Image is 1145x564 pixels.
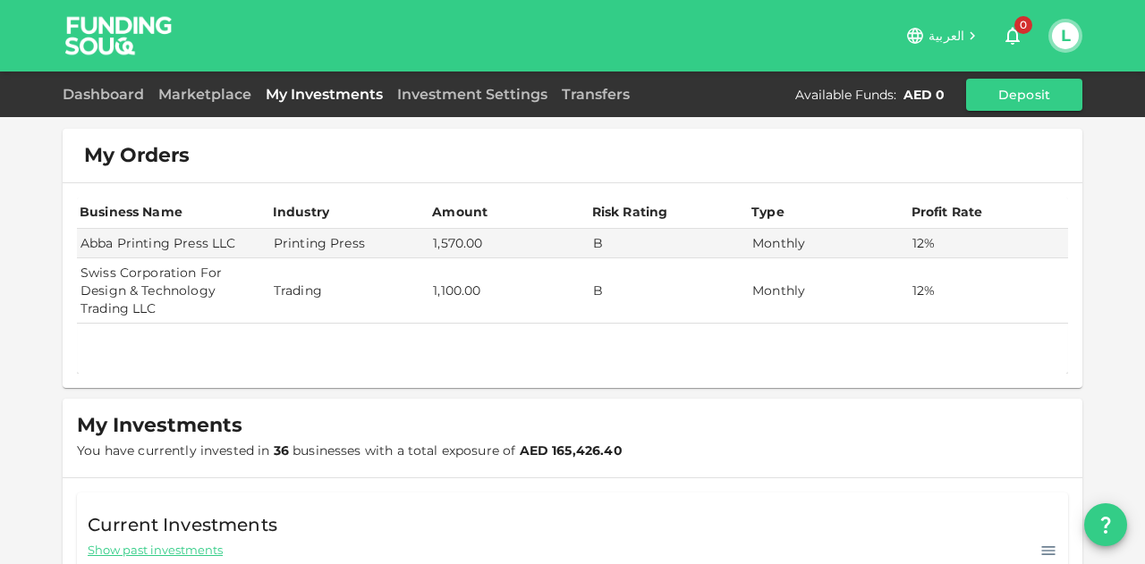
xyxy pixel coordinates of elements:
[795,86,896,104] div: Available Funds :
[589,258,749,324] td: B
[909,258,1069,324] td: 12%
[259,86,390,103] a: My Investments
[273,201,329,223] div: Industry
[966,79,1082,111] button: Deposit
[77,442,623,459] span: You have currently invested in businesses with a total exposure of
[749,229,908,258] td: Monthly
[429,229,589,258] td: 1,570.00
[151,86,259,103] a: Marketplace
[909,229,1069,258] td: 12%
[903,86,945,104] div: AED 0
[749,258,908,324] td: Monthly
[77,413,242,438] span: My Investments
[88,542,223,559] span: Show past investments
[274,442,289,459] strong: 36
[77,258,270,324] td: Swiss Corporation For Design & Technology Trading LLC
[270,258,429,324] td: Trading
[592,201,668,223] div: Risk Rating
[77,229,270,258] td: Abba Printing Press LLC
[270,229,429,258] td: Printing Press
[912,201,983,223] div: Profit Rate
[589,229,749,258] td: B
[429,258,589,324] td: 1,100.00
[929,28,964,44] span: العربية
[88,510,277,539] span: Current Investments
[390,86,555,103] a: Investment Settings
[432,201,488,223] div: Amount
[751,201,787,223] div: Type
[1084,503,1127,546] button: question
[555,86,637,103] a: Transfers
[1014,16,1032,34] span: 0
[520,442,623,459] strong: AED 165,426.40
[1052,22,1079,49] button: L
[84,143,190,168] span: My Orders
[63,86,151,103] a: Dashboard
[995,18,1030,54] button: 0
[80,201,182,223] div: Business Name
